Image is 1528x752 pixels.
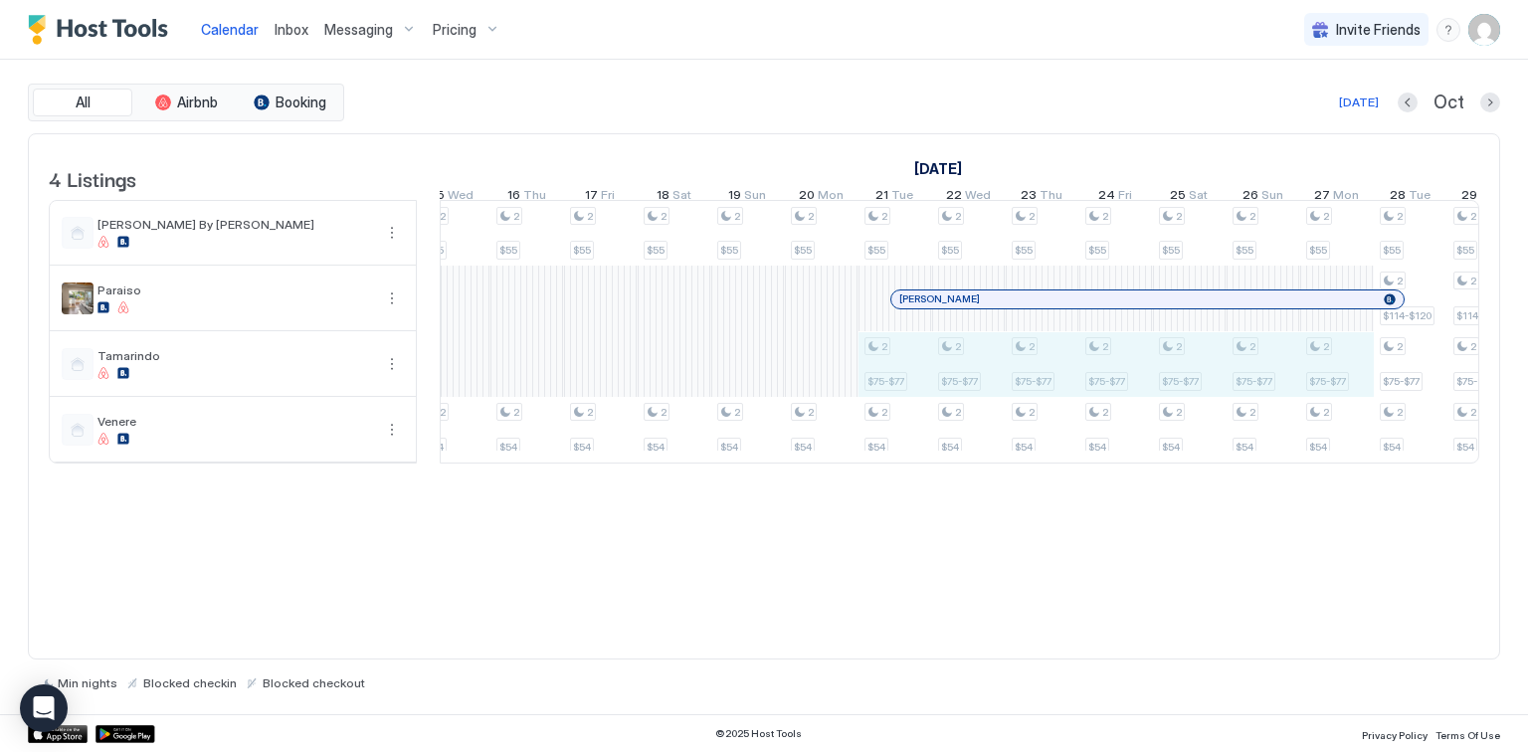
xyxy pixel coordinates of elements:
a: October 25, 2025 [1165,183,1213,212]
span: 2 [1470,340,1476,353]
span: $54 [1309,441,1327,454]
span: Booking [276,94,326,111]
span: Pricing [433,21,477,39]
span: $54 [647,441,665,454]
span: Paraiso [97,282,372,297]
span: Thu [523,187,546,208]
span: $54 [1236,441,1253,454]
span: 2 [587,406,593,419]
span: $55 [1309,244,1327,257]
span: 4 Listings [49,163,136,193]
span: 2 [1397,406,1403,419]
span: Sun [1261,187,1283,208]
span: Mon [818,187,844,208]
span: $55 [573,244,591,257]
span: 2 [1029,210,1035,223]
span: 26 [1242,187,1258,208]
span: $54 [1015,441,1033,454]
span: Blocked checkin [143,675,237,690]
div: menu [1436,18,1460,42]
a: October 22, 2025 [941,183,996,212]
span: 2 [661,406,667,419]
span: 23 [1021,187,1037,208]
span: $55 [1456,244,1474,257]
span: Thu [1040,187,1062,208]
span: $54 [720,441,738,454]
span: $54 [573,441,591,454]
span: 2 [1176,406,1182,419]
span: 2 [1397,210,1403,223]
span: 18 [657,187,669,208]
a: October 28, 2025 [1385,183,1435,212]
span: Sun [744,187,766,208]
a: Inbox [275,19,308,40]
span: Fri [601,187,615,208]
span: 2 [955,210,961,223]
a: Terms Of Use [1435,723,1500,744]
span: 2 [1470,275,1476,287]
a: October 19, 2025 [723,183,771,212]
a: October 15, 2025 [427,183,478,212]
span: 2 [808,210,814,223]
a: October 27, 2025 [1309,183,1364,212]
div: menu [380,221,404,245]
a: October 1, 2025 [909,154,967,183]
span: $55 [1088,244,1106,257]
div: tab-group [28,84,344,121]
span: 2 [513,210,519,223]
div: Open Intercom Messenger [20,684,68,732]
span: [PERSON_NAME] [899,292,980,305]
button: Airbnb [136,89,236,116]
span: 2 [1249,210,1255,223]
span: 2 [1397,275,1403,287]
button: More options [380,418,404,442]
div: listing image [62,282,94,314]
span: 19 [728,187,741,208]
span: 2 [734,210,740,223]
span: 20 [799,187,815,208]
a: Privacy Policy [1362,723,1428,744]
span: Inbox [275,21,308,38]
span: $55 [647,244,665,257]
span: $55 [720,244,738,257]
span: 25 [1170,187,1186,208]
a: October 16, 2025 [502,183,551,212]
a: October 24, 2025 [1093,183,1137,212]
span: $55 [867,244,885,257]
a: Google Play Store [95,725,155,743]
span: Min nights [58,675,117,690]
span: 2 [881,406,887,419]
span: Blocked checkout [263,675,365,690]
span: 27 [1314,187,1330,208]
span: 2 [440,210,446,223]
button: All [33,89,132,116]
span: $55 [499,244,517,257]
span: $55 [941,244,959,257]
span: $55 [794,244,812,257]
span: $54 [1162,441,1180,454]
a: October 21, 2025 [870,183,918,212]
span: Privacy Policy [1362,729,1428,741]
span: $54 [867,441,885,454]
div: App Store [28,725,88,743]
span: © 2025 Host Tools [715,727,802,740]
div: menu [380,418,404,442]
a: Calendar [201,19,259,40]
span: Mon [1333,187,1359,208]
span: Calendar [201,21,259,38]
span: $55 [1236,244,1253,257]
span: 29 [1461,187,1477,208]
span: $55 [1162,244,1180,257]
span: $54 [794,441,812,454]
span: $54 [1383,441,1401,454]
span: $75-$77 [1456,375,1493,388]
span: 2 [1323,406,1329,419]
a: October 20, 2025 [794,183,849,212]
button: More options [380,286,404,310]
span: $54 [1456,441,1474,454]
button: More options [380,221,404,245]
span: 21 [875,187,888,208]
span: [PERSON_NAME] By [PERSON_NAME] [97,217,372,232]
a: October 23, 2025 [1016,183,1067,212]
